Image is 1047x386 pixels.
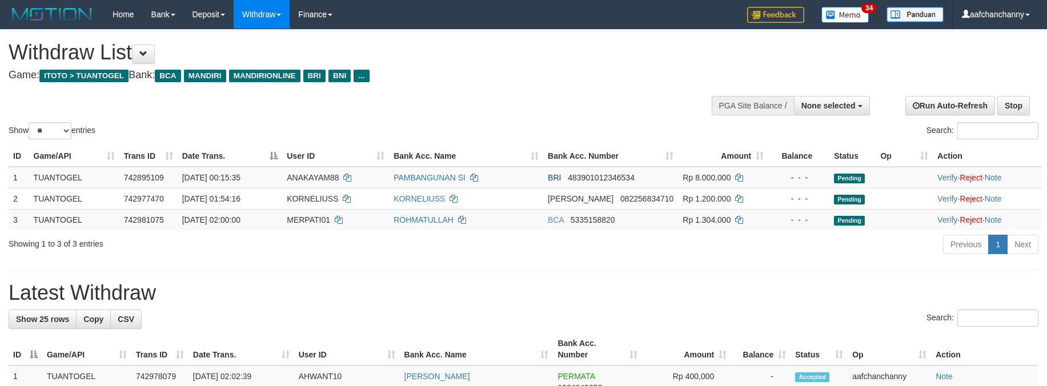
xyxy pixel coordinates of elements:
th: Status [829,146,876,167]
span: Pending [834,195,865,204]
span: MANDIRIONLINE [229,70,300,82]
a: Verify [937,173,957,182]
span: ... [354,70,369,82]
th: Action [931,333,1038,365]
label: Show entries [9,122,95,139]
a: Copy [76,309,111,329]
img: panduan.png [886,7,944,22]
a: Run Auto-Refresh [905,96,995,115]
a: Reject [960,194,982,203]
div: PGA Site Balance / [712,96,794,115]
th: Balance [768,146,829,167]
span: ITOTO > TUANTOGEL [39,70,129,82]
span: BRI [548,173,561,182]
span: [DATE] 01:54:16 [182,194,240,203]
span: Rp 1.304.000 [683,215,731,224]
span: [PERSON_NAME] [548,194,613,203]
th: Op: activate to sort column ascending [876,146,933,167]
a: PAMBANGUNAN SI [394,173,466,182]
td: · · [933,209,1042,230]
a: Previous [943,235,989,254]
span: Pending [834,216,865,226]
a: [PERSON_NAME] [404,372,470,381]
th: Bank Acc. Name: activate to sort column ascending [389,146,543,167]
input: Search: [957,122,1038,139]
span: MANDIRI [184,70,226,82]
a: Note [985,215,1002,224]
span: [DATE] 02:00:00 [182,215,240,224]
th: Balance: activate to sort column ascending [731,333,791,365]
a: Reject [960,173,982,182]
td: 3 [9,209,29,230]
th: Amount: activate to sort column ascending [678,146,768,167]
a: Verify [937,194,957,203]
h1: Latest Withdraw [9,282,1038,304]
span: Accepted [795,372,829,382]
a: Verify [937,215,957,224]
a: Note [985,173,1002,182]
h1: Withdraw List [9,41,687,64]
span: PERMATA [557,372,595,381]
img: Feedback.jpg [747,7,804,23]
span: BRI [303,70,326,82]
img: MOTION_logo.png [9,6,95,23]
span: Copy 082256834710 to clipboard [620,194,673,203]
span: 34 [861,3,877,13]
th: Action [933,146,1042,167]
td: TUANTOGEL [29,209,119,230]
a: Note [936,372,953,381]
span: Copy 5335158820 to clipboard [571,215,615,224]
span: Show 25 rows [16,315,69,324]
img: Button%20Memo.svg [821,7,869,23]
a: Next [1007,235,1038,254]
a: Note [985,194,1002,203]
th: Date Trans.: activate to sort column ascending [188,333,294,365]
th: Game/API: activate to sort column ascending [42,333,131,365]
th: ID [9,146,29,167]
span: [DATE] 00:15:35 [182,173,240,182]
span: 742895109 [124,173,164,182]
th: Status: activate to sort column ascending [791,333,848,365]
a: CSV [110,309,142,329]
span: Pending [834,174,865,183]
a: Show 25 rows [9,309,77,329]
span: None selected [801,101,856,110]
td: · · [933,188,1042,209]
span: 742981075 [124,215,164,224]
th: Bank Acc. Number: activate to sort column ascending [553,333,642,365]
span: KORNELIUSS [287,194,338,203]
span: Copy [83,315,103,324]
th: Trans ID: activate to sort column ascending [131,333,188,365]
span: 742977470 [124,194,164,203]
th: Amount: activate to sort column ascending [642,333,731,365]
td: TUANTOGEL [29,188,119,209]
select: Showentries [29,122,71,139]
input: Search: [957,309,1038,327]
th: Date Trans.: activate to sort column descending [178,146,283,167]
td: · · [933,167,1042,188]
span: Rp 1.200.000 [683,194,731,203]
a: KORNELIUSS [394,194,445,203]
span: Copy 483901012346534 to clipboard [568,173,635,182]
a: ROHMATULLAH [394,215,454,224]
td: 1 [9,167,29,188]
th: Bank Acc. Number: activate to sort column ascending [543,146,678,167]
th: Trans ID: activate to sort column ascending [119,146,178,167]
span: BNI [328,70,351,82]
button: None selected [794,96,870,115]
div: Showing 1 to 3 of 3 entries [9,234,428,250]
div: - - - [773,193,825,204]
th: Op: activate to sort column ascending [848,333,931,365]
label: Search: [926,309,1038,327]
span: BCA [548,215,564,224]
td: TUANTOGEL [29,167,119,188]
a: Reject [960,215,982,224]
td: 2 [9,188,29,209]
th: Bank Acc. Name: activate to sort column ascending [400,333,553,365]
span: ANAKAYAM88 [287,173,339,182]
div: - - - [773,172,825,183]
th: Game/API: activate to sort column ascending [29,146,119,167]
span: Rp 8.000.000 [683,173,731,182]
span: BCA [155,70,180,82]
th: User ID: activate to sort column ascending [282,146,389,167]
